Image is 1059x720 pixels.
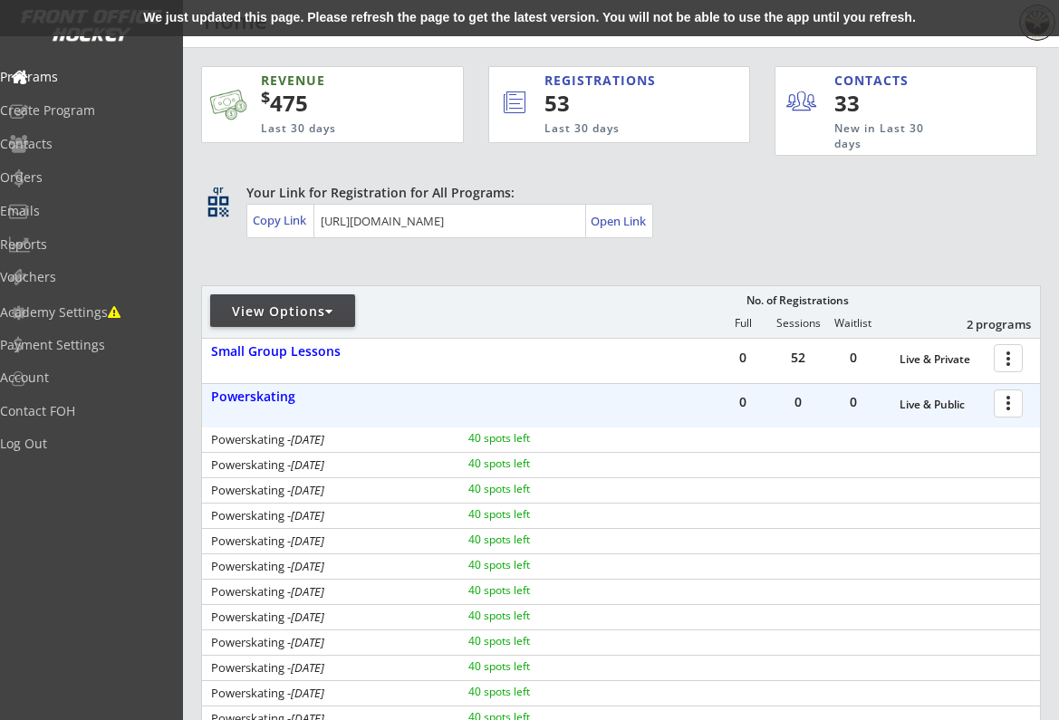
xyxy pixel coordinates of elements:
div: Small Group Lessons [211,344,494,360]
div: 40 spots left [468,636,576,647]
div: Live & Private [900,353,985,366]
div: Sessions [771,317,825,330]
div: Copy Link [253,212,310,228]
em: [DATE] [291,482,324,498]
em: [DATE] [291,659,324,676]
div: Powerskating - [211,687,444,699]
em: [DATE] [291,431,324,447]
div: Powerskating - [211,535,444,547]
div: New in Last 30 days [834,121,952,152]
em: [DATE] [291,634,324,650]
div: View Options [210,302,355,321]
div: 40 spots left [468,484,576,494]
em: [DATE] [291,507,324,523]
div: 40 spots left [468,610,576,621]
div: 53 [544,88,689,119]
div: Your Link for Registration for All Programs: [246,184,985,202]
div: 40 spots left [468,686,576,697]
div: Powerskating - [211,586,444,598]
div: 40 spots left [468,560,576,571]
div: Live & Public [900,398,985,411]
div: 52 [771,351,825,364]
div: 40 spots left [468,534,576,545]
div: Powerskating - [211,637,444,648]
div: Powerskating - [211,561,444,572]
div: qr [207,184,228,196]
div: Full [716,317,770,330]
em: [DATE] [291,456,324,473]
div: Powerskating - [211,459,444,471]
div: No. of Registrations [741,294,853,307]
div: Powerskating - [211,434,444,446]
div: 33 [834,88,946,119]
em: [DATE] [291,685,324,701]
button: qr_code [205,193,232,220]
em: [DATE] [291,558,324,574]
div: Powerskating [211,389,494,405]
div: 40 spots left [468,458,576,469]
em: [DATE] [291,583,324,600]
button: more_vert [994,344,1023,372]
div: 0 [716,396,770,408]
div: Last 30 days [544,121,676,137]
div: REGISTRATIONS [544,72,677,90]
div: 0 [716,351,770,364]
div: CONTACTS [834,72,917,90]
div: Powerskating - [211,485,444,496]
div: 40 spots left [468,661,576,672]
sup: $ [261,86,270,108]
em: [DATE] [291,533,324,549]
div: Waitlist [825,317,880,330]
div: 2 programs [937,316,1031,332]
div: Open Link [591,214,648,229]
div: 40 spots left [468,585,576,596]
div: 0 [771,396,825,408]
div: Powerskating - [211,662,444,674]
div: Powerskating - [211,611,444,623]
button: more_vert [994,389,1023,418]
div: 0 [826,351,881,364]
div: Last 30 days [261,121,389,137]
div: 0 [826,396,881,408]
div: 475 [261,88,406,119]
em: [DATE] [291,609,324,625]
div: 40 spots left [468,509,576,520]
div: Powerskating - [211,510,444,522]
div: 40 spots left [468,433,576,444]
div: REVENUE [261,72,389,90]
a: Open Link [591,208,648,234]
